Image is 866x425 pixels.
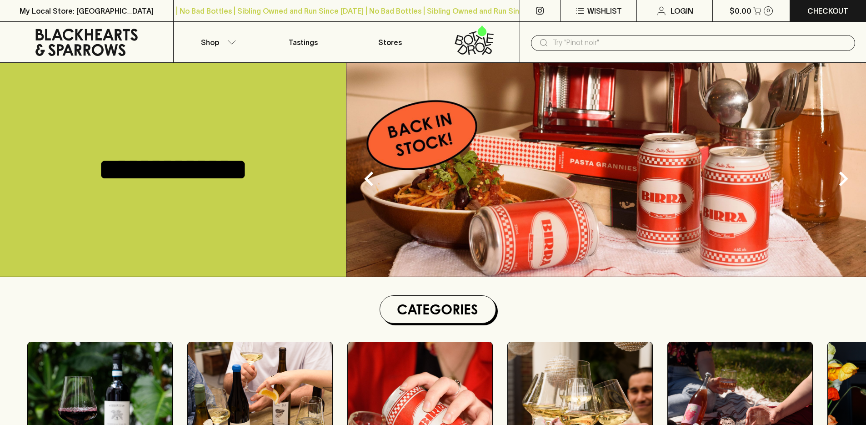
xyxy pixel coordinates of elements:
[201,37,219,48] p: Shop
[553,35,848,50] input: Try "Pinot noir"
[807,5,848,16] p: Checkout
[20,5,154,16] p: My Local Store: [GEOGRAPHIC_DATA]
[730,5,751,16] p: $0.00
[174,22,260,62] button: Shop
[351,161,387,197] button: Previous
[260,22,346,62] a: Tastings
[384,299,492,319] h1: Categories
[766,8,770,13] p: 0
[346,63,866,277] img: optimise
[347,22,433,62] a: Stores
[587,5,622,16] p: Wishlist
[289,37,318,48] p: Tastings
[671,5,693,16] p: Login
[825,161,861,197] button: Next
[378,37,402,48] p: Stores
